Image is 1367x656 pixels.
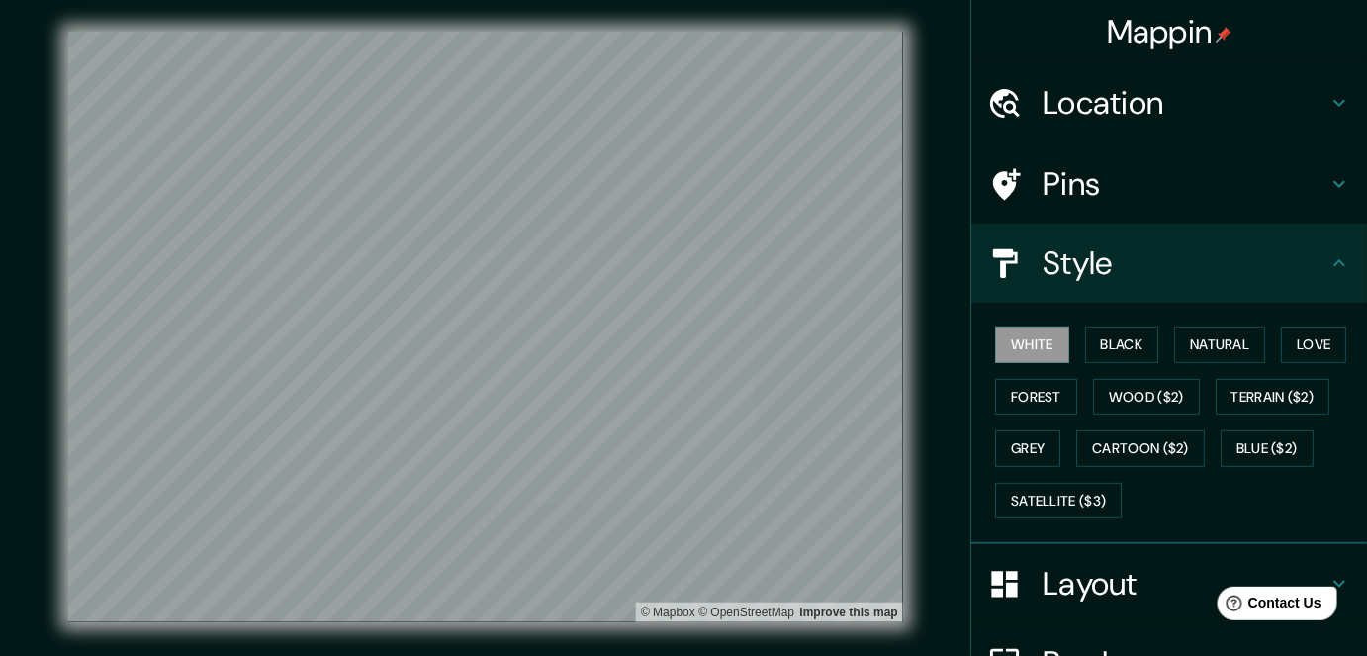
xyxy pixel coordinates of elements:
[1216,379,1330,416] button: Terrain ($2)
[1174,327,1265,363] button: Natural
[971,144,1367,224] div: Pins
[1191,579,1345,634] iframe: Help widget launcher
[1107,12,1232,51] h4: Mappin
[995,327,1069,363] button: White
[1043,564,1327,604] h4: Layout
[1085,327,1159,363] button: Black
[800,606,898,619] a: Map feedback
[971,544,1367,623] div: Layout
[1216,27,1231,43] img: pin-icon.png
[698,606,794,619] a: OpenStreetMap
[1076,430,1205,467] button: Cartoon ($2)
[995,379,1077,416] button: Forest
[995,483,1122,519] button: Satellite ($3)
[971,224,1367,303] div: Style
[1093,379,1200,416] button: Wood ($2)
[971,63,1367,142] div: Location
[641,606,695,619] a: Mapbox
[1281,327,1346,363] button: Love
[995,430,1060,467] button: Grey
[1043,243,1327,283] h4: Style
[68,32,903,622] canvas: Map
[1043,164,1327,204] h4: Pins
[1043,83,1327,123] h4: Location
[1221,430,1314,467] button: Blue ($2)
